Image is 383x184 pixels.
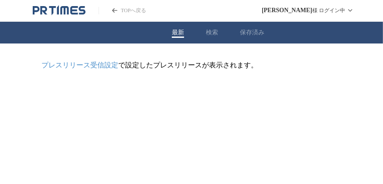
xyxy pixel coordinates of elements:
[172,29,184,37] button: 最新
[262,7,312,14] span: [PERSON_NAME]
[240,29,264,37] button: 保存済み
[41,61,118,69] a: プレスリリース受信設定
[206,29,218,37] button: 検索
[33,5,85,16] a: PR TIMESのトップページはこちら
[99,7,146,14] a: PR TIMESのトップページはこちら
